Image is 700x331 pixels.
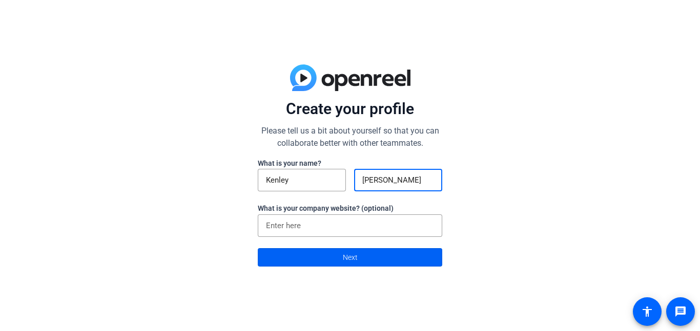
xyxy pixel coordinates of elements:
[290,64,410,91] img: blue-gradient.svg
[266,174,338,186] input: First Name
[258,248,442,267] button: Next
[258,159,321,167] label: What is your name?
[266,219,434,232] input: Enter here
[258,204,394,212] label: What is your company website? (optional)
[258,99,442,119] p: Create your profile
[641,305,653,318] mat-icon: accessibility
[362,174,434,186] input: Last Name
[343,248,358,267] span: Next
[674,305,687,318] mat-icon: message
[258,125,442,149] p: Please tell us a bit about yourself so that you can collaborate better with other teammates.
